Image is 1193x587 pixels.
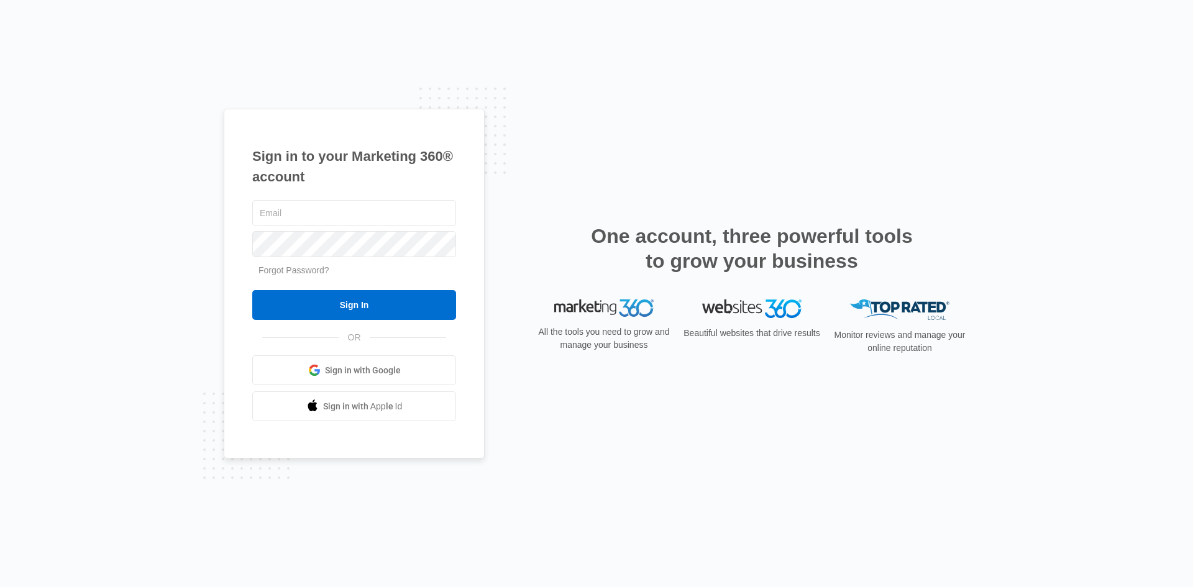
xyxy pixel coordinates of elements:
[850,299,949,320] img: Top Rated Local
[682,327,821,340] p: Beautiful websites that drive results
[258,265,329,275] a: Forgot Password?
[534,325,674,352] p: All the tools you need to grow and manage your business
[252,391,456,421] a: Sign in with Apple Id
[587,224,916,273] h2: One account, three powerful tools to grow your business
[323,400,403,413] span: Sign in with Apple Id
[252,290,456,320] input: Sign In
[554,299,654,317] img: Marketing 360
[252,355,456,385] a: Sign in with Google
[252,200,456,226] input: Email
[252,146,456,187] h1: Sign in to your Marketing 360® account
[702,299,802,317] img: Websites 360
[325,364,401,377] span: Sign in with Google
[339,331,370,344] span: OR
[830,329,969,355] p: Monitor reviews and manage your online reputation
